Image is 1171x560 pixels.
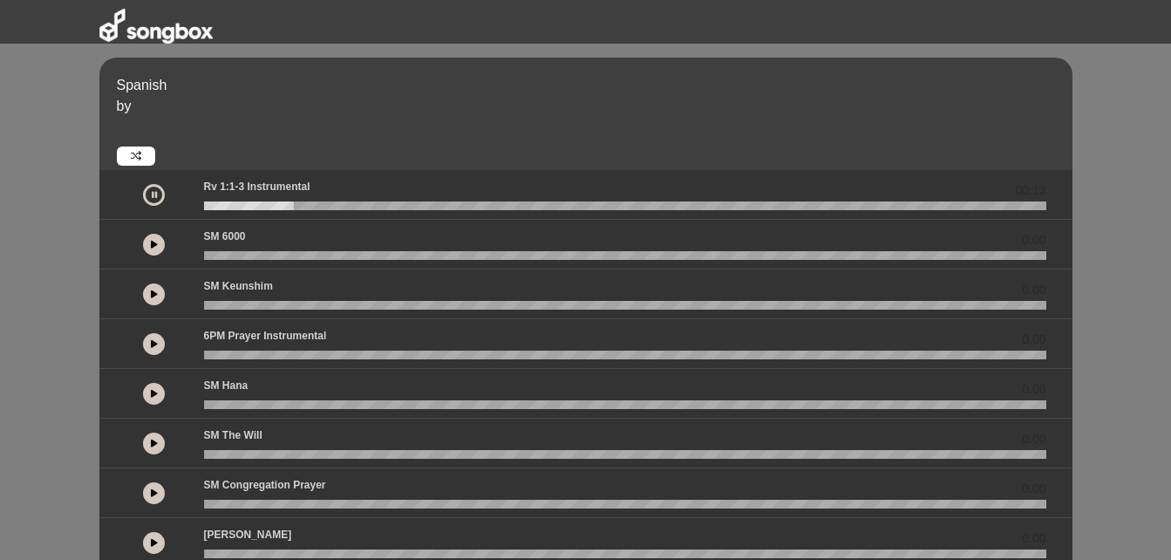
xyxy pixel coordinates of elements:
span: 0.00 [1022,480,1045,498]
img: songbox-logo-white.png [99,9,213,44]
span: 00:13 [1015,181,1045,200]
p: [PERSON_NAME] [204,527,292,543]
p: SM Hana [204,378,248,393]
p: SM Congregation Prayer [204,477,326,493]
span: 0.00 [1022,331,1045,349]
span: 0.00 [1022,231,1045,249]
p: SM 6000 [204,229,246,244]
p: Spanish [117,75,1068,96]
span: 0.00 [1022,281,1045,299]
p: SM Keunshim [204,278,273,294]
span: 0.00 [1022,430,1045,448]
span: 0.00 [1022,529,1045,548]
p: Rv 1:1-3 Instrumental [204,179,310,195]
p: SM The Will [204,427,262,443]
span: 0.00 [1022,380,1045,399]
p: 6PM Prayer Instrumental [204,328,327,344]
span: by [117,99,132,113]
